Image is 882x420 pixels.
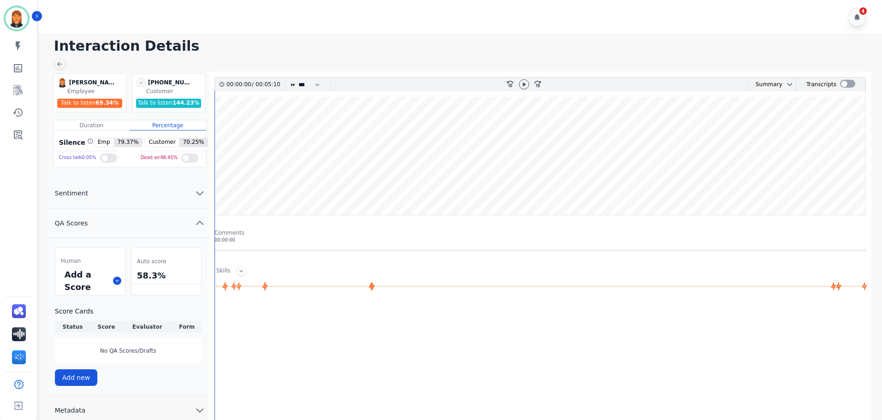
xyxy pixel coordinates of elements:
[216,267,231,276] div: Skills
[806,78,836,91] div: Transcripts
[859,7,867,15] div: 4
[136,99,202,108] div: Talk to listen
[48,406,93,415] span: Metadata
[59,151,96,165] div: Cross talk 0.05 %
[136,77,146,88] span: -
[69,77,115,88] div: [PERSON_NAME]
[55,307,202,316] h3: Score Cards
[226,78,252,91] div: 00:00:00
[48,208,209,238] button: QA Scores chevron up
[135,267,197,284] div: 58.3%
[94,138,114,147] span: Emp
[48,189,95,198] span: Sentiment
[61,257,81,265] span: Human
[95,100,119,106] span: 69.34 %
[786,81,793,88] svg: chevron down
[215,229,866,237] div: Comments
[55,321,90,332] th: Status
[48,219,95,228] span: QA Scores
[146,88,203,95] div: Customer
[6,7,28,30] img: Bordered avatar
[57,99,123,108] div: Talk to listen
[122,321,173,332] th: Evaluator
[782,81,793,88] button: chevron down
[48,178,209,208] button: Sentiment chevron down
[130,120,206,130] div: Percentage
[226,78,283,91] div: /
[254,78,279,91] div: 00:05:10
[748,78,782,91] div: Summary
[173,100,199,106] span: 144.23 %
[90,321,122,332] th: Score
[148,77,194,88] div: [PHONE_NUMBER]
[135,255,197,267] div: Auto score
[179,138,208,147] span: 70.25 %
[145,138,179,147] span: Customer
[114,138,143,147] span: 79.37 %
[194,188,205,199] svg: chevron down
[194,405,205,416] svg: chevron down
[67,88,124,95] div: Employee
[57,138,94,147] div: Silence
[215,237,866,243] div: 00:00:00
[55,369,98,386] button: Add new
[54,120,130,130] div: Duration
[54,38,873,54] h1: Interaction Details
[141,151,178,165] div: Dead air 48.45 %
[63,266,109,295] div: Add a Score
[55,338,202,364] div: No QA Scores/Drafts
[194,218,205,229] svg: chevron up
[173,321,202,332] th: Form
